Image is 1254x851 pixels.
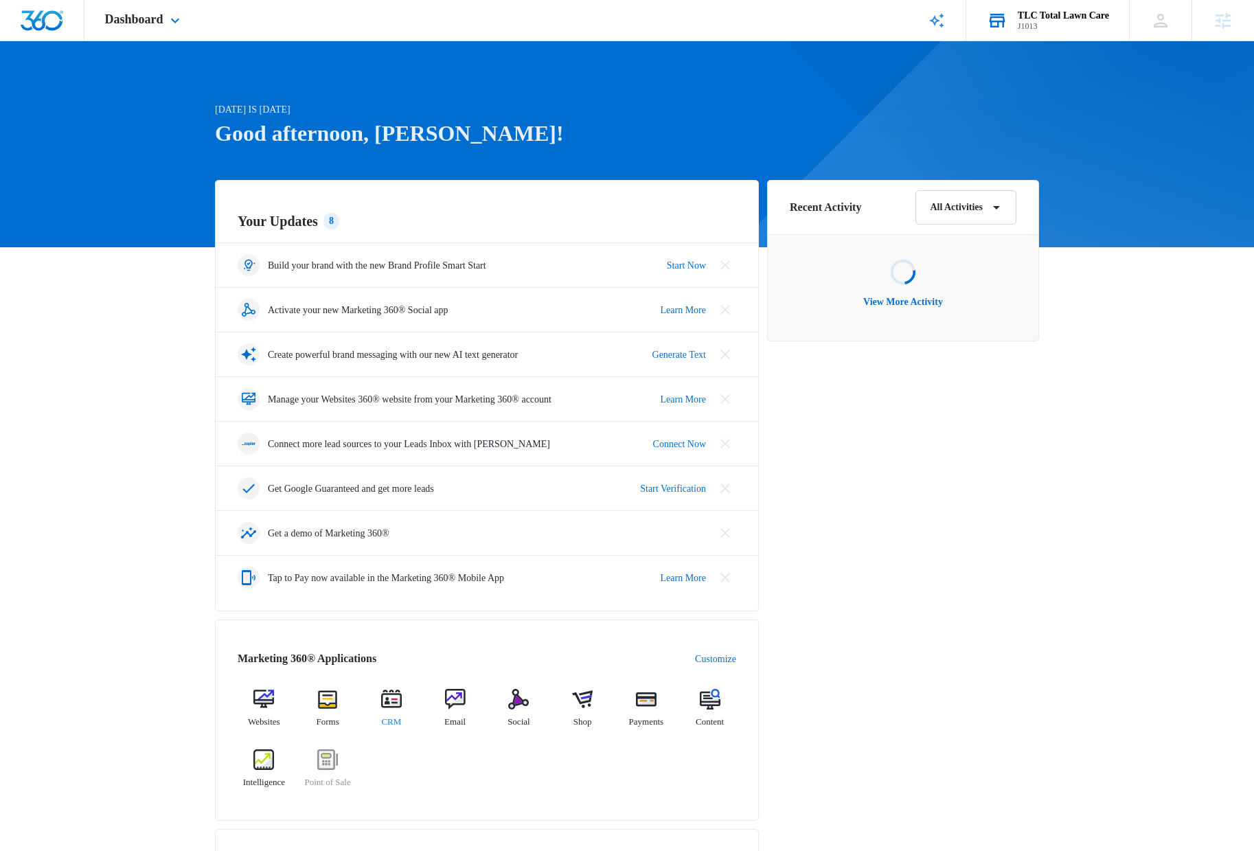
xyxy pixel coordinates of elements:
p: Tap to Pay now available in the Marketing 360® Mobile App [268,571,504,585]
button: All Activities [915,190,1016,225]
a: CRM [365,689,418,738]
a: Learn More [661,571,706,585]
a: Generate Text [652,348,706,362]
a: Email [429,689,481,738]
a: Learn More [661,303,706,317]
a: Payments [620,689,673,738]
button: Close [714,433,736,455]
p: Activate your new Marketing 360® Social app [268,303,448,317]
a: Content [683,689,736,738]
span: Intelligence [243,775,285,789]
span: Dashboard [105,12,163,27]
a: Intelligence [238,749,290,799]
a: Shop [556,689,609,738]
span: Forms [317,715,339,729]
span: Social [508,715,530,729]
span: Payments [629,715,664,729]
h1: Good afternoon, [PERSON_NAME]! [215,117,759,150]
p: Create powerful brand messaging with our new AI text generator [268,348,518,362]
p: Get Google Guaranteed and get more leads [268,481,434,496]
span: Content [696,715,724,729]
span: Point of Sale [305,775,351,789]
a: Customize [695,652,736,666]
a: Websites [238,689,290,738]
span: Email [444,715,466,729]
p: [DATE] is [DATE] [215,102,759,117]
a: Point of Sale [301,749,354,799]
div: account name [1018,10,1109,21]
a: Start Verification [640,481,706,496]
button: Close [714,254,736,276]
span: Websites [248,715,280,729]
a: Social [492,689,545,738]
p: Get a demo of Marketing 360® [268,526,389,541]
p: Connect more lead sources to your Leads Inbox with [PERSON_NAME] [268,437,550,451]
h6: Recent Activity [790,199,861,216]
button: Close [714,299,736,321]
div: account id [1018,21,1109,31]
button: Close [714,343,736,365]
span: Shop [573,715,592,729]
a: Connect Now [653,437,706,451]
button: View More Activity [850,286,957,319]
span: CRM [381,715,401,729]
div: 8 [323,213,339,229]
p: Manage your Websites 360® website from your Marketing 360® account [268,392,551,407]
p: Build your brand with the new Brand Profile Smart Start [268,258,486,273]
a: Learn More [661,392,706,407]
button: Close [714,477,736,499]
a: Start Now [667,258,706,273]
button: Close [714,522,736,544]
button: Close [714,567,736,589]
h2: Your Updates [238,211,736,231]
a: Forms [301,689,354,738]
h2: Marketing 360® Applications [238,650,376,667]
button: Close [714,388,736,410]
